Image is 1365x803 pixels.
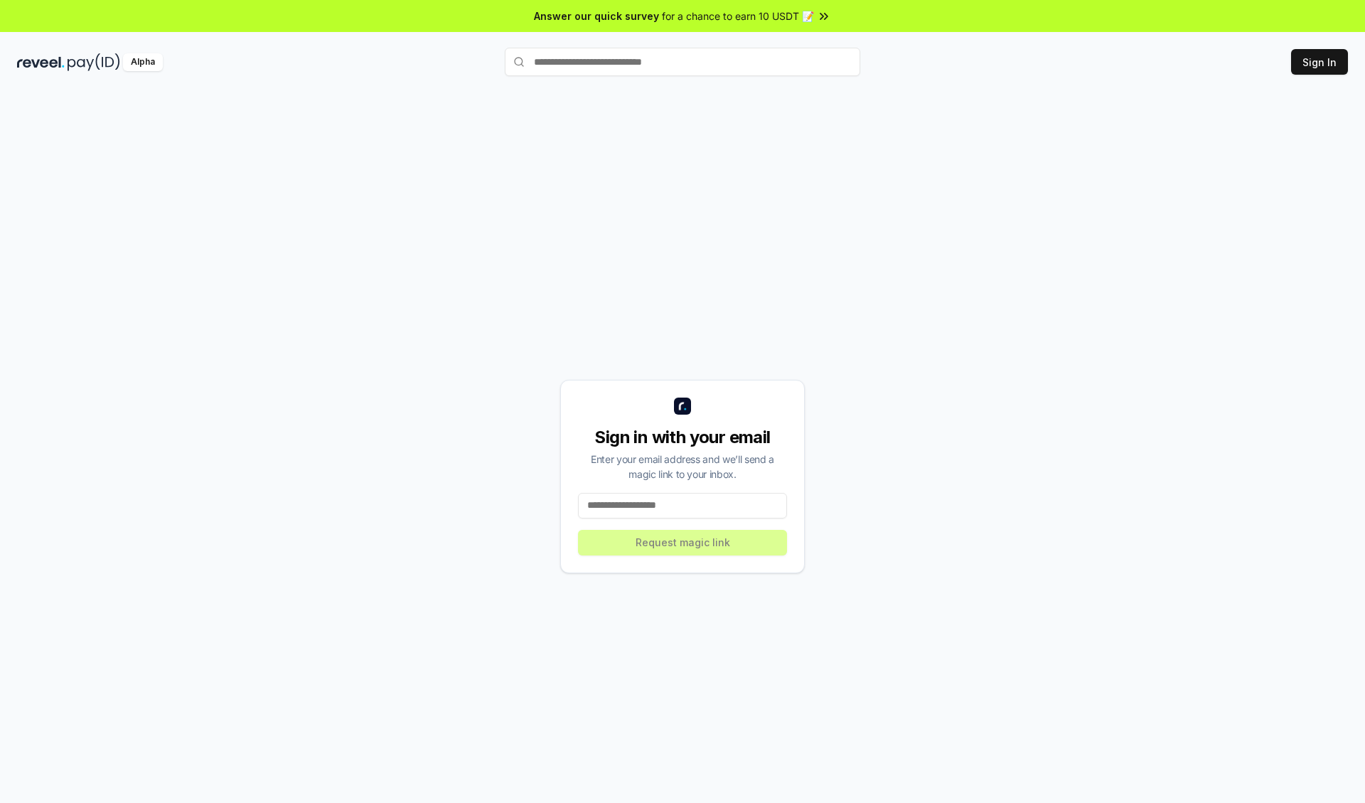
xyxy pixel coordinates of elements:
span: for a chance to earn 10 USDT 📝 [662,9,814,23]
button: Sign In [1291,49,1348,75]
div: Alpha [123,53,163,71]
img: reveel_dark [17,53,65,71]
img: pay_id [68,53,120,71]
div: Sign in with your email [578,426,787,449]
img: logo_small [674,398,691,415]
div: Enter your email address and we’ll send a magic link to your inbox. [578,452,787,482]
span: Answer our quick survey [534,9,659,23]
